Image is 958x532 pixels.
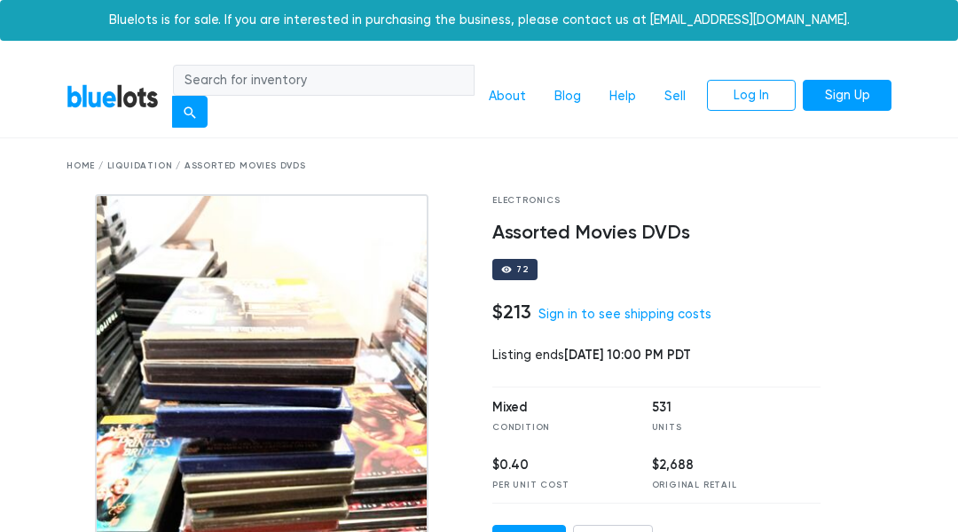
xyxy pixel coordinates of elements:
[652,479,785,492] div: Original Retail
[492,222,821,245] h4: Assorted Movies DVDs
[652,456,785,475] div: $2,688
[492,301,531,324] h4: $213
[67,83,159,109] a: BlueLots
[173,65,475,97] input: Search for inventory
[652,398,785,418] div: 531
[492,346,821,365] div: Listing ends
[707,80,796,112] a: Log In
[492,456,625,475] div: $0.40
[516,265,529,274] div: 72
[595,80,650,113] a: Help
[492,421,625,434] div: Condition
[652,421,785,434] div: Units
[538,307,711,322] a: Sign in to see shipping costs
[650,80,700,113] a: Sell
[492,479,625,492] div: Per Unit Cost
[67,160,891,173] div: Home / Liquidation / Assorted Movies DVDs
[492,194,821,207] div: Electronics
[540,80,595,113] a: Blog
[475,80,540,113] a: About
[492,398,625,418] div: Mixed
[803,80,891,112] a: Sign Up
[564,347,691,363] span: [DATE] 10:00 PM PDT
